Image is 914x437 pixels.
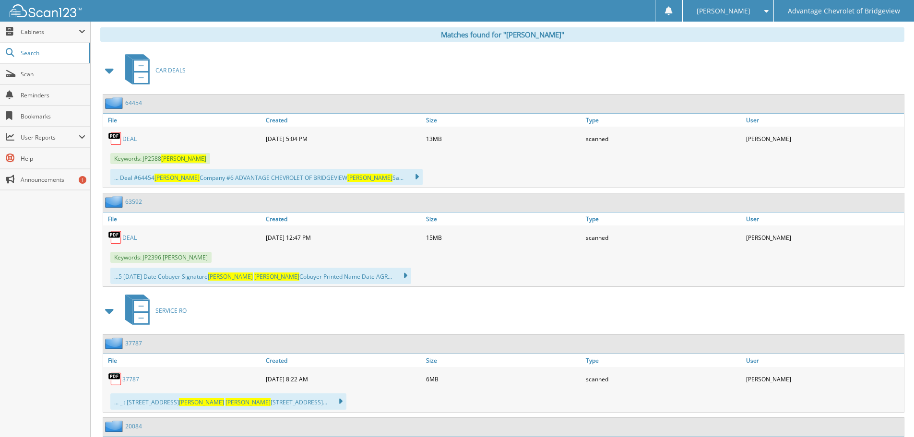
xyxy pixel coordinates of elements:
img: folder2.png [105,196,125,208]
a: 20084 [125,422,142,430]
a: User [744,114,904,127]
img: folder2.png [105,97,125,109]
img: PDF.png [108,372,122,386]
span: SERVICE RO [155,307,187,315]
div: ... _ : [STREET_ADDRESS] [STREET_ADDRESS]... [110,393,346,410]
a: DEAL [122,234,137,242]
a: Size [424,354,584,367]
div: 13MB [424,129,584,148]
img: PDF.png [108,131,122,146]
img: folder2.png [105,420,125,432]
a: Created [263,213,424,225]
div: 15MB [424,228,584,247]
a: File [103,114,263,127]
span: Scan [21,70,85,78]
a: Created [263,354,424,367]
span: Keywords: JP2588 [110,153,210,164]
span: User Reports [21,133,79,142]
span: Announcements [21,176,85,184]
div: ... Deal #64454 Company #6 ADVANTAGE CHEVROLET OF BRIDGEVIEW Sa... [110,169,423,185]
a: Size [424,114,584,127]
a: CAR DEALS [119,51,186,89]
div: [DATE] 8:22 AM [263,369,424,389]
a: 37787 [125,339,142,347]
span: Bookmarks [21,112,85,120]
div: [PERSON_NAME] [744,369,904,389]
div: 1 [79,176,86,184]
div: ...5 [DATE] Date Cobuyer Signature Cobuyer Printed Name Date AGR... [110,268,411,284]
span: Help [21,154,85,163]
span: Cabinets [21,28,79,36]
img: folder2.png [105,337,125,349]
span: [PERSON_NAME] [154,174,200,182]
span: Reminders [21,91,85,99]
a: Type [583,354,744,367]
div: [PERSON_NAME] [744,129,904,148]
span: [PERSON_NAME] [161,154,206,163]
div: [DATE] 5:04 PM [263,129,424,148]
span: [PERSON_NAME] [208,272,253,281]
span: Search [21,49,84,57]
a: Type [583,114,744,127]
div: scanned [583,129,744,148]
a: File [103,354,263,367]
img: PDF.png [108,230,122,245]
a: DEAL [122,135,137,143]
span: [PERSON_NAME] [347,174,392,182]
span: [PERSON_NAME] [226,398,271,406]
div: 6MB [424,369,584,389]
div: Matches found for "[PERSON_NAME]" [100,27,904,42]
a: Type [583,213,744,225]
a: SERVICE RO [119,292,187,330]
span: [PERSON_NAME] [697,8,750,14]
a: 64454 [125,99,142,107]
a: Size [424,213,584,225]
img: scan123-logo-white.svg [10,4,82,17]
a: User [744,213,904,225]
div: scanned [583,369,744,389]
div: [PERSON_NAME] [744,228,904,247]
div: [DATE] 12:47 PM [263,228,424,247]
a: User [744,354,904,367]
a: File [103,213,263,225]
a: 37787 [122,375,139,383]
span: Keywords: JP2396 [PERSON_NAME] [110,252,212,263]
span: [PERSON_NAME] [179,398,224,406]
a: Created [263,114,424,127]
div: scanned [583,228,744,247]
span: CAR DEALS [155,66,186,74]
a: 63592 [125,198,142,206]
span: [PERSON_NAME] [254,272,299,281]
span: Advantage Chevrolet of Bridgeview [788,8,900,14]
